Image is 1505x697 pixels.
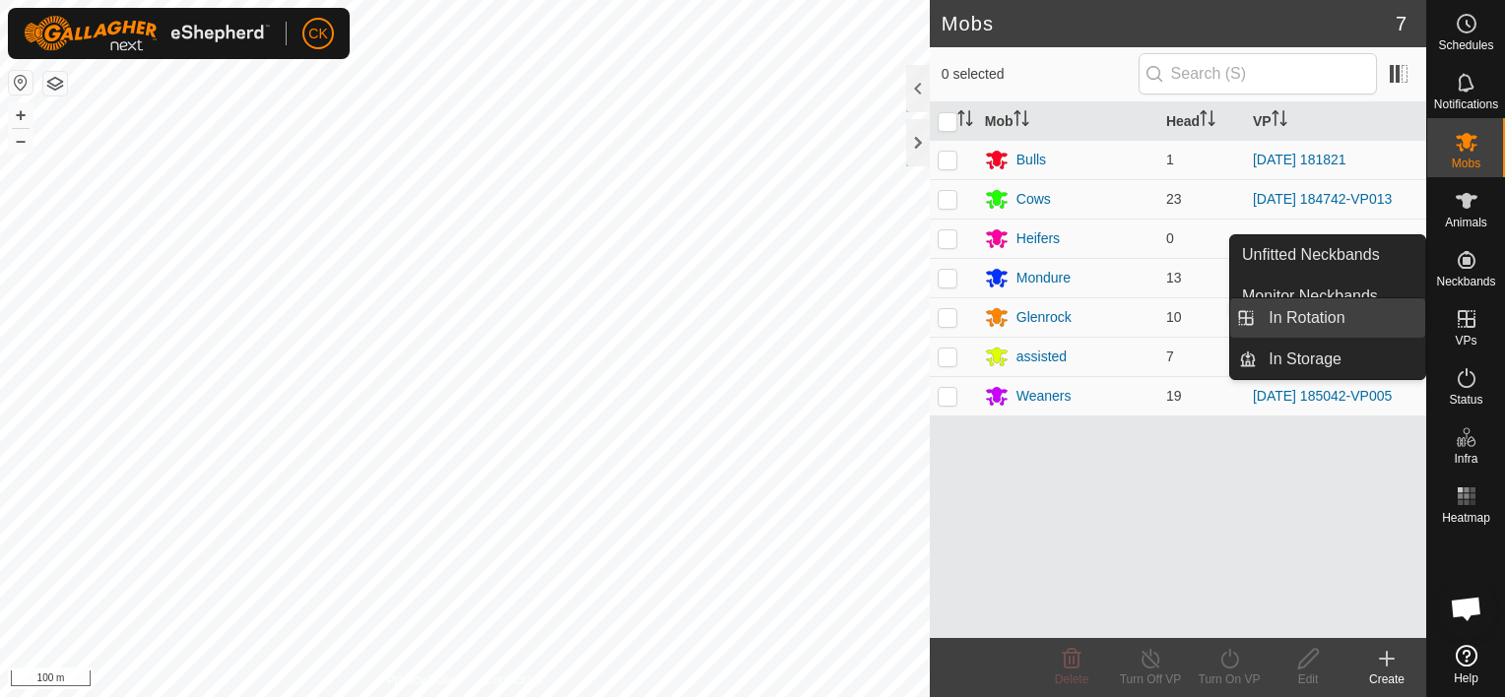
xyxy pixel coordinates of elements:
[1016,307,1072,328] div: Glenrock
[1454,672,1478,684] span: Help
[1245,219,1426,258] td: -
[1200,113,1215,129] p-sorticon: Activate to sort
[1014,113,1029,129] p-sorticon: Activate to sort
[1347,670,1426,688] div: Create
[1230,235,1425,275] a: Unfitted Neckbands
[1016,347,1067,367] div: assisted
[1230,277,1425,316] a: Monitor Neckbands
[1242,285,1378,308] span: Monitor Neckbands
[1253,152,1346,167] a: [DATE] 181821
[1253,191,1392,207] a: [DATE] 184742-VP013
[387,671,461,689] a: Privacy Policy
[1166,270,1182,285] span: 13
[1253,388,1392,404] a: [DATE] 185042-VP005
[942,64,1139,85] span: 0 selected
[1166,152,1174,167] span: 1
[1242,243,1380,267] span: Unfitted Neckbands
[1257,298,1425,338] a: In Rotation
[1396,9,1407,38] span: 7
[485,671,543,689] a: Contact Us
[9,103,33,127] button: +
[1442,512,1490,524] span: Heatmap
[1158,102,1245,141] th: Head
[1455,335,1476,347] span: VPs
[1166,388,1182,404] span: 19
[942,12,1396,35] h2: Mobs
[1269,348,1341,371] span: In Storage
[43,72,67,95] button: Map Layers
[24,16,270,51] img: Gallagher Logo
[1016,150,1046,170] div: Bulls
[1269,670,1347,688] div: Edit
[977,102,1158,141] th: Mob
[1166,348,1174,364] span: 7
[308,24,327,44] span: CK
[1272,113,1287,129] p-sorticon: Activate to sort
[957,113,973,129] p-sorticon: Activate to sort
[1452,158,1480,169] span: Mobs
[1016,228,1060,249] div: Heifers
[1257,340,1425,379] a: In Storage
[1434,98,1498,110] span: Notifications
[1166,230,1174,246] span: 0
[1166,309,1182,325] span: 10
[1016,386,1072,407] div: Weaners
[1230,298,1425,338] li: In Rotation
[1427,637,1505,692] a: Help
[1166,191,1182,207] span: 23
[1230,340,1425,379] li: In Storage
[1016,268,1071,288] div: Mondure
[1190,670,1269,688] div: Turn On VP
[1111,670,1190,688] div: Turn Off VP
[1016,189,1051,210] div: Cows
[1445,217,1487,228] span: Animals
[1269,306,1344,330] span: In Rotation
[1245,102,1426,141] th: VP
[1454,453,1477,465] span: Infra
[1449,394,1482,406] span: Status
[9,129,33,153] button: –
[1438,39,1493,51] span: Schedules
[1139,53,1377,95] input: Search (S)
[1055,672,1089,686] span: Delete
[1436,276,1495,287] span: Neckbands
[1437,579,1496,638] div: Open chat
[9,71,33,95] button: Reset Map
